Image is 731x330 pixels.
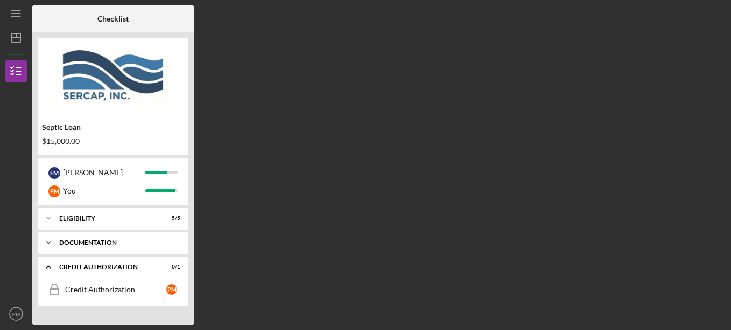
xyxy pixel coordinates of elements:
[42,137,184,146] div: $15,000.00
[48,167,60,179] div: E M
[38,43,188,108] img: Product logo
[63,182,145,200] div: You
[48,185,60,197] div: P M
[59,215,153,222] div: Eligibility
[161,215,180,222] div: 5 / 5
[161,264,180,270] div: 0 / 1
[42,123,184,132] div: Septic Loan
[5,303,27,325] button: PM
[12,311,20,317] text: PM
[59,264,153,270] div: CREDIT AUTHORIZATION
[65,285,166,294] div: Credit Authorization
[43,279,183,300] a: Credit AuthorizationPM
[59,239,175,246] div: Documentation
[63,163,145,182] div: [PERSON_NAME]
[97,15,129,23] b: Checklist
[166,284,177,295] div: P M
